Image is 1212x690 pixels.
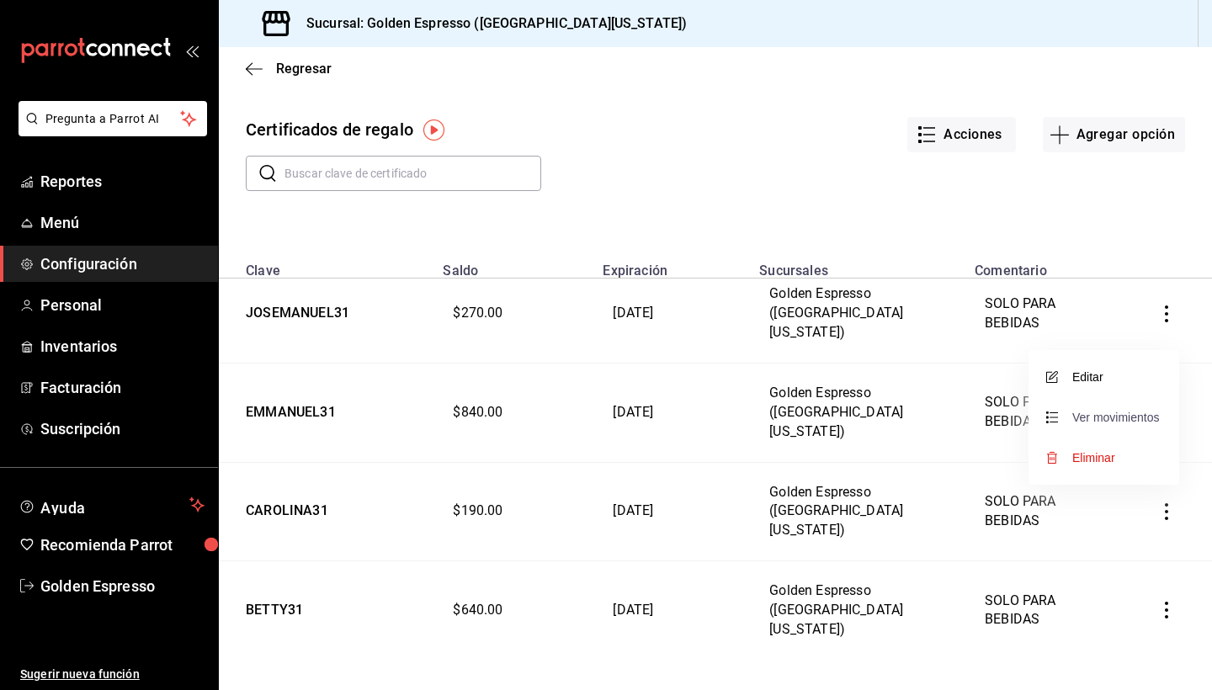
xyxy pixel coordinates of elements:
button: Eliminar [1049,451,1115,464]
img: Tooltip marker [423,119,444,141]
button: Editar [1049,370,1103,384]
span: Eliminar [1072,451,1115,464]
button: Ver movimientos [1049,411,1159,424]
